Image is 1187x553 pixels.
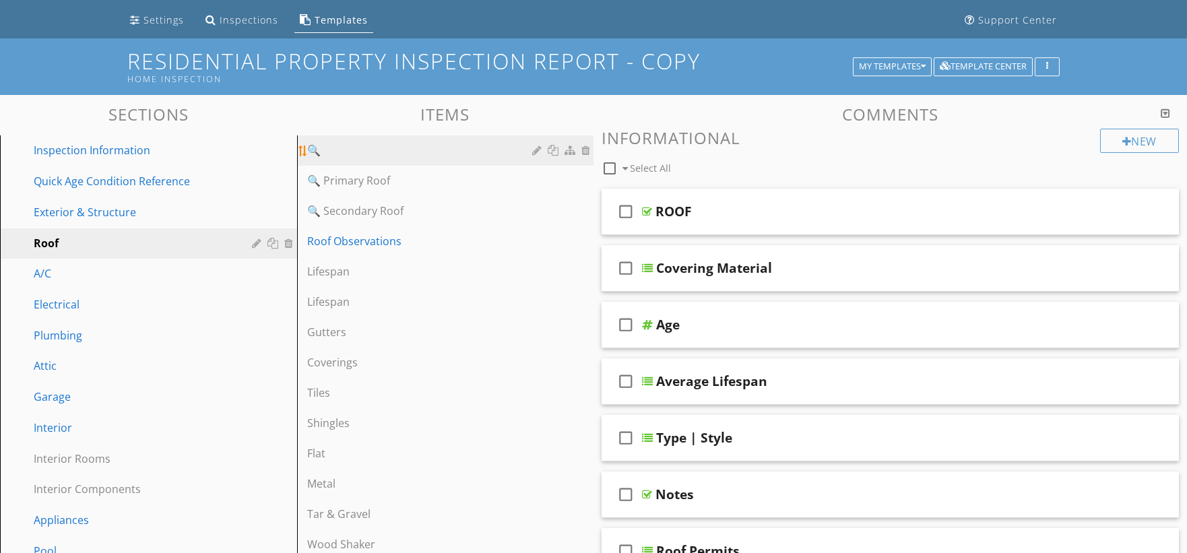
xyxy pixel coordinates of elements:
[308,354,537,370] div: Coverings
[34,296,233,313] div: Electrical
[308,385,537,401] div: Tiles
[615,308,637,341] i: check_box_outline_blank
[859,62,926,71] div: My Templates
[34,512,233,528] div: Appliances
[34,173,233,189] div: Quick Age Condition Reference
[127,73,858,84] div: Home Inspection
[34,420,233,436] div: Interior
[940,62,1027,71] div: Template Center
[315,13,368,26] div: Templates
[308,203,537,219] div: 🔍 Secondary Roof
[656,430,732,446] div: Type | Style
[308,445,537,461] div: Flat
[308,536,537,552] div: Wood Shaker
[34,451,233,467] div: Interior Rooms
[978,13,1057,26] div: Support Center
[853,57,932,76] button: My Templates
[602,105,1179,123] h3: Comments
[127,49,1060,84] h1: Residential Property Inspection Report - Copy
[34,235,233,251] div: Roof
[34,389,233,405] div: Garage
[656,260,772,276] div: Covering Material
[125,8,189,33] a: Settings
[308,415,537,431] div: Shingles
[655,486,694,502] div: Notes
[308,506,537,522] div: Tar & Gravel
[1100,129,1179,153] div: New
[308,233,537,249] div: Roof Observations
[630,162,671,174] span: Select All
[615,422,637,454] i: check_box_outline_blank
[308,476,537,492] div: Metal
[34,204,233,220] div: Exterior & Structure
[34,265,233,282] div: A/C
[656,317,680,333] div: Age
[308,172,537,189] div: 🔍 Primary Roof
[34,142,233,158] div: Inspection Information
[200,8,284,33] a: Inspections
[297,105,594,123] h3: Items
[308,142,537,158] div: 🔍
[934,59,1033,71] a: Template Center
[34,327,233,344] div: Plumbing
[656,373,767,389] div: Average Lifespan
[308,294,537,310] div: Lifespan
[220,13,278,26] div: Inspections
[615,252,637,284] i: check_box_outline_blank
[308,263,537,280] div: Lifespan
[615,478,637,511] i: check_box_outline_blank
[308,324,537,340] div: Gutters
[959,8,1062,33] a: Support Center
[655,203,692,220] div: ROOF
[294,8,373,33] a: Templates
[934,57,1033,76] button: Template Center
[615,365,637,397] i: check_box_outline_blank
[615,195,637,228] i: check_box_outline_blank
[602,129,1179,147] h3: Informational
[143,13,184,26] div: Settings
[34,481,233,497] div: Interior Components
[34,358,233,374] div: Attic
